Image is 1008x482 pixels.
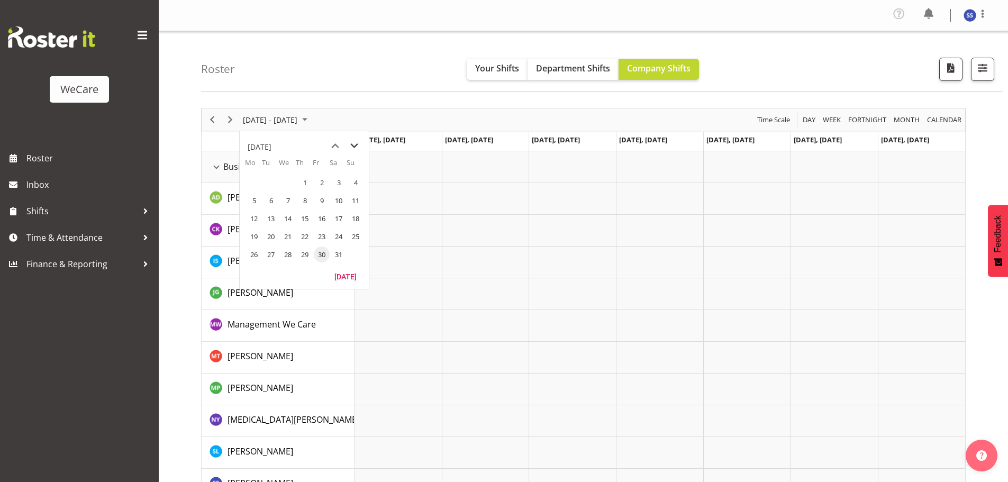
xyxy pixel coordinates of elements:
span: Department Shifts [536,62,610,74]
span: [DATE], [DATE] [794,135,842,144]
span: Thursday, August 29, 2024 [297,247,313,262]
button: Company Shifts [619,59,699,80]
span: Roster [26,150,153,166]
td: Management We Care resource [202,310,355,342]
span: Tuesday, August 20, 2024 [263,229,279,244]
td: Nikita Yates resource [202,405,355,437]
span: [MEDICAL_DATA][PERSON_NAME] [228,414,359,425]
td: Friday, August 30, 2024 [313,245,330,263]
a: [PERSON_NAME] [228,286,293,299]
th: Sa [330,158,347,174]
td: Millie Pumphrey resource [202,374,355,405]
span: [DATE] - [DATE] [242,113,298,126]
a: [PERSON_NAME] [228,445,293,458]
span: calendar [926,113,962,126]
span: Company Shifts [627,62,691,74]
a: [PERSON_NAME] [228,191,293,204]
td: Aleea Devenport resource [202,183,355,215]
span: Saturday, August 24, 2024 [331,229,347,244]
span: Tuesday, August 27, 2024 [263,247,279,262]
span: Friday, August 23, 2024 [314,229,330,244]
span: Monday, August 19, 2024 [246,229,262,244]
div: Next [221,108,239,131]
span: Friday, August 9, 2024 [314,193,330,208]
span: Sunday, August 18, 2024 [348,211,364,226]
td: Chloe Kim resource [202,215,355,247]
div: title [248,137,271,158]
span: Tuesday, August 13, 2024 [263,211,279,226]
th: Fr [313,158,330,174]
span: [DATE], [DATE] [881,135,929,144]
span: Saturday, August 10, 2024 [331,193,347,208]
span: [PERSON_NAME] [228,223,293,235]
button: Timeline Month [892,113,922,126]
span: Wednesday, August 28, 2024 [280,247,296,262]
td: Sarah Lamont resource [202,437,355,469]
button: Download a PDF of the roster according to the set date range. [939,58,962,81]
a: [PERSON_NAME] [228,223,293,235]
span: Time & Attendance [26,230,138,245]
button: Department Shifts [528,59,619,80]
span: Friday, August 16, 2024 [314,211,330,226]
h4: Roster [201,63,235,75]
span: Wednesday, August 14, 2024 [280,211,296,226]
span: Shifts [26,203,138,219]
span: Fortnight [847,113,887,126]
img: Rosterit website logo [8,26,95,48]
button: previous month [325,137,344,156]
button: June 24 - 30, 2024 [241,113,312,126]
button: Previous [205,113,220,126]
span: Monday, August 12, 2024 [246,211,262,226]
td: Janine Grundler resource [202,278,355,310]
span: Time Scale [756,113,791,126]
button: Next [223,113,238,126]
td: Business Support Office resource [202,151,355,183]
span: [PERSON_NAME] [228,192,293,203]
span: [PERSON_NAME] [228,287,293,298]
th: Su [347,158,364,174]
button: Filter Shifts [971,58,994,81]
span: Thursday, August 22, 2024 [297,229,313,244]
span: Tuesday, August 6, 2024 [263,193,279,208]
span: [PERSON_NAME] [228,350,293,362]
span: Management We Care [228,319,316,330]
span: Sunday, August 4, 2024 [348,175,364,190]
span: Monday, August 5, 2024 [246,193,262,208]
th: Th [296,158,313,174]
button: Feedback - Show survey [988,205,1008,277]
span: [DATE], [DATE] [445,135,493,144]
button: Timeline Day [801,113,818,126]
span: [PERSON_NAME] [228,445,293,457]
span: Saturday, August 3, 2024 [331,175,347,190]
span: Sunday, August 25, 2024 [348,229,364,244]
span: Feedback [993,215,1003,252]
span: Friday, August 2, 2024 [314,175,330,190]
button: Today [328,269,364,284]
div: Previous [203,108,221,131]
th: Tu [262,158,279,174]
span: [DATE], [DATE] [706,135,755,144]
span: Day [802,113,816,126]
div: WeCare [60,81,98,97]
span: Monday, August 26, 2024 [246,247,262,262]
a: [PERSON_NAME] [228,254,293,267]
img: help-xxl-2.png [976,450,987,461]
span: Month [893,113,921,126]
button: Fortnight [847,113,888,126]
a: [PERSON_NAME] [228,350,293,362]
button: next month [344,137,364,156]
a: [MEDICAL_DATA][PERSON_NAME] [228,413,359,426]
span: Week [822,113,842,126]
th: Mo [245,158,262,174]
span: [DATE], [DATE] [619,135,667,144]
span: Finance & Reporting [26,256,138,272]
a: [PERSON_NAME] [228,381,293,394]
th: We [279,158,296,174]
span: Saturday, August 17, 2024 [331,211,347,226]
span: Your Shifts [475,62,519,74]
button: Month [925,113,964,126]
span: [DATE], [DATE] [357,135,405,144]
span: Saturday, August 31, 2024 [331,247,347,262]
